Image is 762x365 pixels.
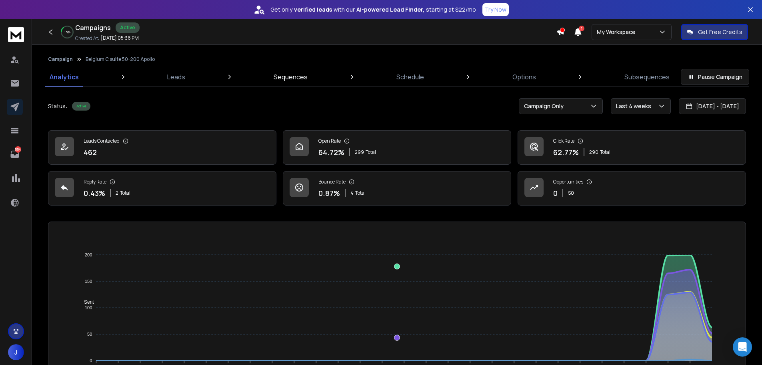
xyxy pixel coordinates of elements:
[356,6,424,14] strong: AI-powered Lead Finder,
[679,98,746,114] button: [DATE] - [DATE]
[84,138,120,144] p: Leads Contacted
[101,35,139,41] p: [DATE] 05:36 PM
[589,149,598,155] span: 290
[624,72,670,82] p: Subsequences
[78,299,94,305] span: Sent
[86,56,155,63] p: Belgium C suite 50-200 Apollo
[350,190,354,196] span: 4
[15,146,21,153] p: 554
[116,22,140,33] div: Active
[274,72,308,82] p: Sequences
[7,146,23,162] a: 554
[568,190,574,196] p: $ 0
[318,138,341,144] p: Open Rate
[508,67,541,87] a: Options
[355,190,366,196] span: Total
[50,72,79,82] p: Analytics
[579,26,584,31] span: 1
[85,305,92,310] tspan: 100
[85,252,92,257] tspan: 200
[733,337,752,357] div: Open Intercom Messenger
[600,149,610,155] span: Total
[283,171,511,206] a: Bounce Rate0.87%4Total
[553,147,579,158] p: 62.77 %
[48,102,67,110] p: Status:
[318,147,344,158] p: 64.72 %
[681,24,748,40] button: Get Free Credits
[116,190,118,196] span: 2
[75,35,99,42] p: Created At:
[294,6,332,14] strong: verified leads
[553,138,574,144] p: Click Rate
[84,179,106,185] p: Reply Rate
[485,6,506,14] p: Try Now
[75,23,111,32] h1: Campaigns
[8,344,24,360] button: J
[355,149,364,155] span: 299
[392,67,429,87] a: Schedule
[366,149,376,155] span: Total
[85,279,92,284] tspan: 150
[597,28,639,36] p: My Workspace
[396,72,424,82] p: Schedule
[72,102,90,111] div: Active
[616,102,654,110] p: Last 4 weeks
[318,188,340,199] p: 0.87 %
[120,190,130,196] span: Total
[64,30,70,34] p: 15 %
[48,171,276,206] a: Reply Rate0.43%2Total
[269,67,312,87] a: Sequences
[48,56,73,63] button: Campaign
[512,72,536,82] p: Options
[553,188,558,199] p: 0
[524,102,567,110] p: Campaign Only
[87,332,92,337] tspan: 50
[518,171,746,206] a: Opportunities0$0
[84,188,105,199] p: 0.43 %
[45,67,84,87] a: Analytics
[90,358,92,363] tspan: 0
[620,67,674,87] a: Subsequences
[518,130,746,165] a: Click Rate62.77%290Total
[84,147,97,158] p: 462
[270,6,476,14] p: Get only with our starting at $22/mo
[318,179,346,185] p: Bounce Rate
[48,130,276,165] a: Leads Contacted462
[698,28,742,36] p: Get Free Credits
[681,69,749,85] button: Pause Campaign
[553,179,583,185] p: Opportunities
[162,67,190,87] a: Leads
[482,3,509,16] button: Try Now
[8,27,24,42] img: logo
[283,130,511,165] a: Open Rate64.72%299Total
[167,72,185,82] p: Leads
